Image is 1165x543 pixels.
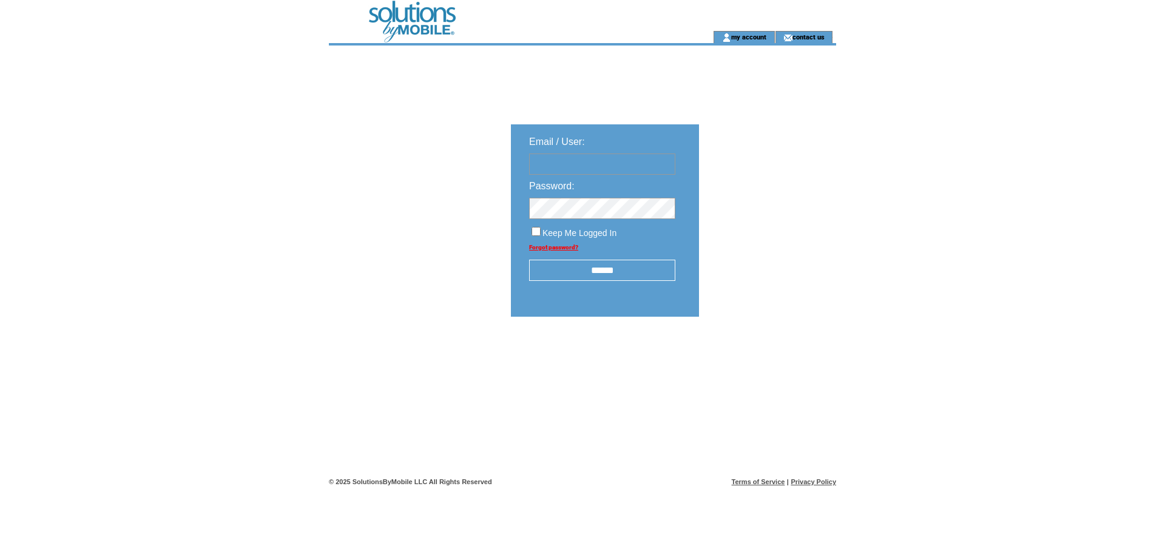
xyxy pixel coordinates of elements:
[722,33,731,42] img: account_icon.gif;jsessionid=8E9DCACD22E93DDC056683A03563CF3F
[731,33,766,41] a: my account
[529,181,575,191] span: Password:
[732,478,785,485] a: Terms of Service
[791,478,836,485] a: Privacy Policy
[783,33,792,42] img: contact_us_icon.gif;jsessionid=8E9DCACD22E93DDC056683A03563CF3F
[329,478,492,485] span: © 2025 SolutionsByMobile LLC All Rights Reserved
[529,244,578,251] a: Forgot password?
[529,137,585,147] span: Email / User:
[787,478,789,485] span: |
[792,33,825,41] a: contact us
[542,228,616,238] span: Keep Me Logged In
[734,347,795,362] img: transparent.png;jsessionid=8E9DCACD22E93DDC056683A03563CF3F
